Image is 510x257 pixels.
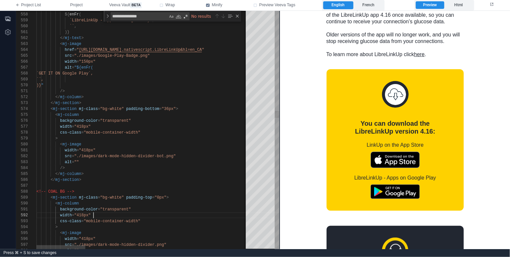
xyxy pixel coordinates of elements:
span: > [81,36,84,40]
span: )} [65,30,69,34]
span: ``, [36,77,44,82]
label: Html [444,1,473,9]
span: > [55,225,58,229]
span: > [166,195,169,200]
span: href [65,48,74,52]
span: </ [60,36,65,40]
span: "./images/dark-mode-hidden-divider.png" [74,243,166,247]
div: Find in Selection (⌥⌘L) [226,12,234,20]
span: " [76,48,79,52]
div: 591 [16,206,28,212]
span: mj-section [53,107,76,111]
span: src [65,154,72,159]
span: src [65,54,72,58]
span: = [76,237,79,241]
div: 561 [16,29,28,35]
span: > [55,136,58,141]
span: padding-top [126,195,152,200]
span: width [65,59,76,64]
div: 590 [16,201,28,206]
span: Preview Veeva Tags [259,2,295,8]
span: "" [74,160,79,164]
span: width [60,124,72,129]
div: 578 [16,130,28,136]
div: 584 [16,165,28,171]
div: 571 [16,88,28,94]
span: `GET IT ON Google Play`, [36,71,93,76]
div: 598 [16,248,28,254]
span: "36px" [162,107,176,111]
span: = [81,130,84,135]
span: alt [65,160,72,164]
span: < [60,142,62,147]
span: = [76,59,79,64]
div: 580 [16,141,28,147]
span: "mobile-container-width" [84,130,140,135]
span: mj-image [62,42,81,46]
span: < [51,107,53,111]
span: )} [36,83,41,88]
span: = [98,195,100,200]
div: 562 [16,35,28,41]
span: "418px" [74,213,91,218]
span: = [98,107,100,111]
span: [URL][DOMAIN_NAME]. [79,48,124,52]
label: Preview [416,1,444,9]
span: "418px" [79,148,96,153]
div: 587 [16,183,28,189]
div: 570 [16,82,28,88]
span: = [72,243,74,247]
div: Previous Match (⇧Enter) [214,13,220,19]
div: 568 [16,71,28,76]
textarea: Editor content;Press Alt+F1 for Accessibility Options. [93,212,94,218]
div: 593 [16,218,28,224]
span: = [72,160,74,164]
span: mj-image [62,142,81,147]
div: 589 [16,195,28,201]
span: background-color [60,118,98,123]
span: "mobile-container-width" [84,219,140,224]
div: Match Whole Word (⌥⌘W) [175,13,182,20]
span: <!-- COAL BG --> [36,189,74,194]
span: = [74,48,76,52]
span: background-color [60,207,98,212]
div: 588 [16,189,28,195]
div: 575 [16,112,28,118]
div: 581 [16,147,28,153]
div: 585 [16,171,28,177]
span: = [72,65,74,70]
span: "418px" [79,237,96,241]
span: "transparent" [100,118,131,123]
span: = [72,213,74,218]
span: nativescript.LibreLinkUp&hl=en_CA [124,48,202,52]
span: "./images/dark-mode-hidden-divider-bot.png" [74,154,176,159]
span: mj-class [79,195,98,200]
span: < [51,195,53,200]
img: Download on the App Store [91,141,140,157]
span: css-class [60,130,81,135]
div: LinkUp on the App Store [56,131,174,138]
img: Download icon [102,70,129,97]
div: 567 [16,65,28,71]
span: mj-section [55,178,79,182]
div: 583 [16,159,28,165]
span: " [202,48,204,52]
span: "150px" [79,59,96,64]
span: alt [65,65,72,70]
span: = [72,154,74,159]
span: mj-column [58,201,79,206]
span: , [152,18,155,23]
span: = [159,107,162,111]
span: width [60,213,72,218]
div: 594 [16,224,28,230]
span: </ [51,178,55,182]
label: English [323,1,353,9]
div: 586 [16,177,28,183]
span: /> [60,166,65,170]
span: = [98,118,100,123]
span: < [55,201,58,206]
span: "./images/Google-Play-Badge.png" [74,54,150,58]
span: = [98,207,100,212]
div: 560 [16,23,28,29]
span: "bg-white" [100,107,124,111]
